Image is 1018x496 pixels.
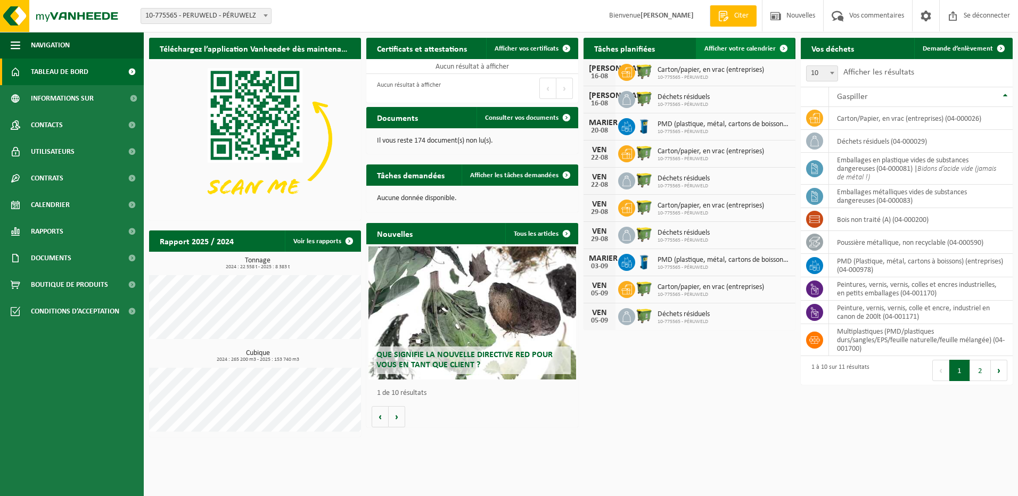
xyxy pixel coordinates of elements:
[366,59,578,74] td: Aucun résultat à afficher
[589,200,610,209] div: VEN
[285,230,360,252] a: Voir les rapports
[658,156,764,162] span: 10-775565 - PÉRUWELD
[635,144,653,162] img: WB-1100-HPE-GN-50
[589,236,610,243] div: 29-08
[635,117,653,135] img: WB-0120-HPE-BE-01
[589,146,610,154] div: VEN
[154,357,361,362] span: 2024 : 265 200 m3 - 2025 : 153 740 m3
[149,230,244,251] h2: Rapport 2025 / 2024
[589,100,610,108] div: 16-08
[31,165,63,192] span: Contrats
[389,406,405,427] button: Prochain
[635,279,653,297] img: WB-1100-HPE-GN-50
[589,64,610,73] div: [PERSON_NAME]
[658,292,764,298] span: 10-775565 - PÉRUWELD
[141,8,272,24] span: 10-775565 - PERUWELD - PÉRUWELZ
[829,277,1013,301] td: Peintures, vernis, vernis, colles et encres industrielles, en petits emballages (04-001170)
[31,271,108,298] span: Boutique de produits
[914,38,1012,59] a: Demande d’enlèvement
[31,218,63,245] span: Rapports
[829,185,1013,208] td: Emballages métalliques vides de substances dangereuses (04-000083)
[658,256,790,264] span: PMD (plastique, métal, cartons de boissons) (entreprises)
[366,223,423,244] h2: Nouvelles
[635,198,653,216] img: WB-1100-HPE-GN-50
[368,246,576,379] a: Que signifie la nouvelle directive RED pour vous en tant que client ?
[366,107,429,128] h2: Documents
[658,264,790,271] span: 10-775565 - PÉRUWELD
[609,12,694,20] font: Bienvenue
[366,38,478,59] h2: Certificats et attestations
[485,114,559,121] span: Consulter vos documents
[829,254,1013,277] td: PMD (Plastique, métal, cartons à boissons) (entreprises) (04-000978)
[31,112,63,138] span: Contacts
[376,351,553,369] span: Que signifie la nouvelle directive RED pour vous en tant que client ?
[829,231,1013,254] td: Poussière métallique, non recyclable (04-000590)
[658,175,710,183] span: Déchets résiduels
[589,181,610,189] div: 22-08
[377,390,573,397] p: 1 de 10 résultats
[589,317,610,325] div: 05-09
[658,283,764,292] span: Carton/papier, en vrac (entreprises)
[589,254,610,263] div: MARIER
[556,78,573,99] button: Prochain
[991,360,1007,381] button: Prochain
[486,38,577,59] a: Afficher vos certificats
[949,360,970,381] button: 1
[293,238,341,245] font: Voir les rapports
[658,319,710,325] span: 10-775565 - PÉRUWELD
[539,78,556,99] button: Précédent
[31,298,119,325] span: Conditions d’acceptation
[829,324,1013,356] td: multiplastiques (PMD/plastiques durs/sangles/EPS/feuille naturelle/feuille mélangée) (04-001700)
[31,32,70,59] span: Navigation
[641,12,694,20] strong: [PERSON_NAME]
[589,119,610,127] div: MARIER
[477,107,577,128] a: Consulter vos documents
[658,102,710,108] span: 10-775565 - PÉRUWELD
[149,59,361,218] img: Téléchargez l’application VHEPlus
[806,359,869,382] div: 1 à 10 sur 11 résultats
[589,290,610,297] div: 05-09
[589,173,610,181] div: VEN
[658,75,764,81] span: 10-775565 - PÉRUWELD
[31,59,88,85] span: Tableau de bord
[658,129,790,135] span: 10-775565 - PÉRUWELD
[495,45,559,52] span: Afficher vos certificats
[635,62,653,80] img: WB-1100-HPE-GN-50
[658,202,764,210] span: Carton/papier, en vrac (entreprises)
[658,93,710,102] span: Déchets résiduels
[801,38,865,59] h2: Vos déchets
[807,66,838,81] span: 10
[589,263,610,270] div: 03-09
[462,164,577,186] a: Afficher les tâches demandées
[635,252,653,270] img: WB-0120-HPE-BE-01
[658,310,710,319] span: Déchets résiduels
[635,307,653,325] img: WB-1100-HPE-GN-50
[658,210,764,217] span: 10-775565 - PÉRUWELD
[377,137,568,145] p: Il vous reste 174 document(s) non lu(s).
[589,209,610,216] div: 29-08
[589,127,610,135] div: 20-08
[635,225,653,243] img: WB-1100-HPE-GN-50
[658,120,790,129] span: PMD (plastique, métal, cartons de boissons) (entreprises)
[31,85,123,112] span: Informations sur l’entreprise
[696,38,794,59] a: Afficher votre calendrier
[829,301,1013,324] td: Peinture, vernis, vernis, colle et encre, industriel en canon de 200lt (04-001171)
[932,360,949,381] button: Précédent
[589,282,610,290] div: VEN
[710,5,757,27] a: Citer
[589,227,610,236] div: VEN
[635,171,653,189] img: WB-1100-HPE-GN-50
[589,73,610,80] div: 16-08
[635,89,653,108] img: WB-1100-HPE-GN-50
[154,264,361,270] span: 2024 : 22 558 t - 2025 : 8 383 t
[245,257,270,264] font: Tonnage
[837,93,868,101] span: Gaspiller
[514,230,559,237] font: Tous les articles
[923,45,993,52] span: Demande d’enlèvement
[372,77,441,100] div: Aucun résultat à afficher
[970,360,991,381] button: 2
[658,237,710,244] span: 10-775565 - PÉRUWELD
[806,65,838,81] span: 10
[829,208,1013,231] td: bois non traité (A) (04-000200)
[589,154,610,162] div: 22-08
